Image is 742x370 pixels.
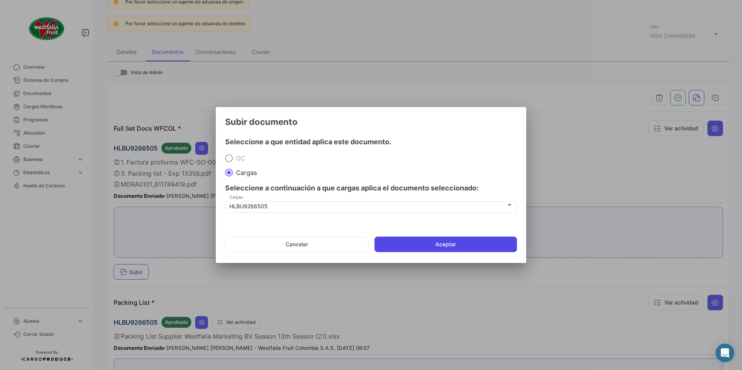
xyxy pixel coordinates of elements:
h4: Seleccione a que entidad aplica este documento. [225,137,517,147]
button: Cancelar [225,237,368,252]
h3: Subir documento [225,116,517,127]
span: Cargas [233,169,257,176]
mat-select-trigger: HLBU9266505 [229,203,268,209]
h4: Seleccione a continuación a que cargas aplica el documento seleccionado: [225,183,517,194]
button: Aceptar [374,237,517,252]
span: OC [233,154,245,162]
div: Abrir Intercom Messenger [716,344,734,362]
